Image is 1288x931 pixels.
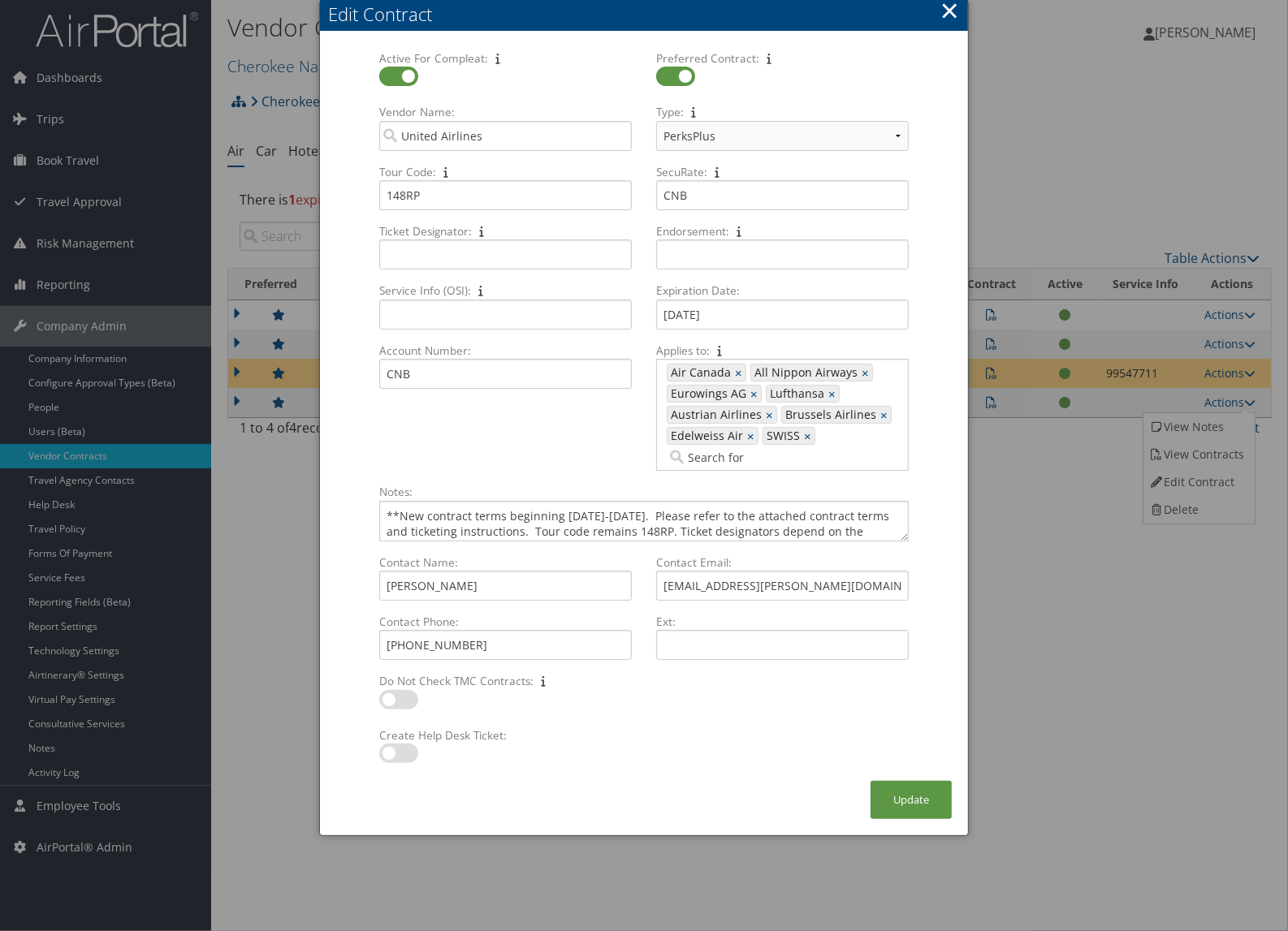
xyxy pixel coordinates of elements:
label: Account Number: [373,343,638,359]
label: Create Help Desk Ticket: [373,727,638,744]
a: × [804,428,815,444]
label: Contact Name: [373,554,638,571]
label: Notes: [373,484,915,500]
button: Update [871,781,952,819]
input: Tour Code: [379,180,632,210]
textarea: Notes: [379,501,909,541]
span: Eurowings AG [668,386,746,402]
div: Edit Contract [328,2,968,27]
span: Brussels Airlines [782,407,876,423]
label: Vendor Name: [373,104,638,120]
span: All Nippon Airways [751,364,858,381]
a: × [828,386,839,402]
a: × [747,428,758,444]
a: × [735,364,746,381]
input: Endorsement: [656,239,909,269]
label: Service Info (OSI): [373,282,638,299]
label: Preferred Contract: [650,50,915,67]
a: × [750,386,761,402]
a: × [880,407,891,423]
label: Ext: [650,614,915,630]
label: Expiration Date: [650,282,915,299]
input: Vendor Name: [379,121,632,151]
input: SecuRate: [656,180,909,210]
label: Type: [650,104,915,120]
label: Contact Phone: [373,614,638,630]
label: Tour Code: [373,164,638,180]
a: × [862,364,872,381]
label: SecuRate: [650,164,915,180]
label: Ticket Designator: [373,223,638,239]
span: Edelweiss Air [668,428,743,444]
label: Applies to: [650,343,915,359]
input: Service Info (OSI): [379,300,632,330]
select: Type: [656,121,909,151]
input: Contact Name: [379,571,632,601]
input: Contact Phone: [379,630,632,660]
span: Lufthansa [767,386,824,402]
span: Austrian Airlines [668,407,762,423]
input: Ticket Designator: [379,239,632,269]
input: Contact Email: [656,571,909,601]
input: Ext: [656,630,909,660]
input: Applies to: Air Canada×All Nippon Airways×Eurowings AG×Lufthansa×Austrian Airlines×Brussels Airli... [667,449,758,465]
label: Endorsement: [650,223,915,239]
label: Contact Email: [650,554,915,571]
span: Air Canada [668,364,731,381]
label: Do Not Check TMC Contracts: [373,673,638,689]
input: Account Number: [379,359,632,389]
label: Active For Compleat: [373,50,638,67]
input: Expiration Date: [656,300,909,330]
a: × [766,407,776,423]
span: SWISS [763,428,800,444]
